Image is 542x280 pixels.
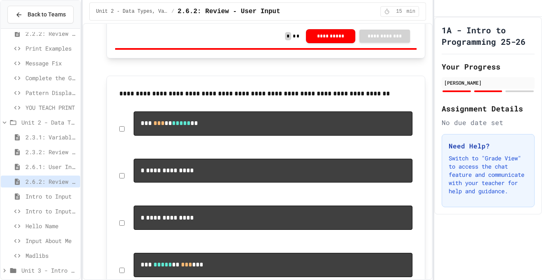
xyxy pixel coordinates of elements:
h2: Your Progress [442,61,535,72]
span: 2.3.2: Review - Variables and Data Types [25,148,77,156]
span: / [171,8,174,15]
span: 2.6.2: Review - User Input [178,7,280,16]
span: 2.3.1: Variables and Data Types [25,133,77,141]
span: Intro to Input [25,192,77,201]
span: Back to Teams [28,10,66,19]
button: Back to Teams [7,6,74,23]
span: Intro to Input Exercise [25,207,77,215]
p: Switch to "Grade View" to access the chat feature and communicate with your teacher for help and ... [449,154,528,195]
h1: 1A - Intro to Programming 25-26 [442,24,535,47]
span: Input About Me [25,236,77,245]
span: Unit 2 - Data Types, Variables, [DEMOGRAPHIC_DATA] [21,118,77,127]
span: 2.6.2: Review - User Input [25,177,77,186]
h3: Need Help? [449,141,528,151]
span: 2.2.2: Review - Hello, World! [25,29,77,38]
h2: Assignment Details [442,103,535,114]
span: Print Examples [25,44,77,53]
span: 2.6.1: User Input [25,162,77,171]
span: Hello Name [25,222,77,230]
span: YOU TEACH PRINT [25,103,77,112]
span: Pattern Display Challenge [25,88,77,97]
span: min [406,8,415,15]
span: Madlibs [25,251,77,260]
span: Message Fix [25,59,77,67]
span: Complete the Greeting [25,74,77,82]
div: [PERSON_NAME] [444,79,532,86]
span: Unit 2 - Data Types, Variables, [DEMOGRAPHIC_DATA] [96,8,168,15]
div: No due date set [442,118,535,127]
span: 15 [392,8,405,15]
span: Unit 3 - Intro to Objects [21,266,77,275]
